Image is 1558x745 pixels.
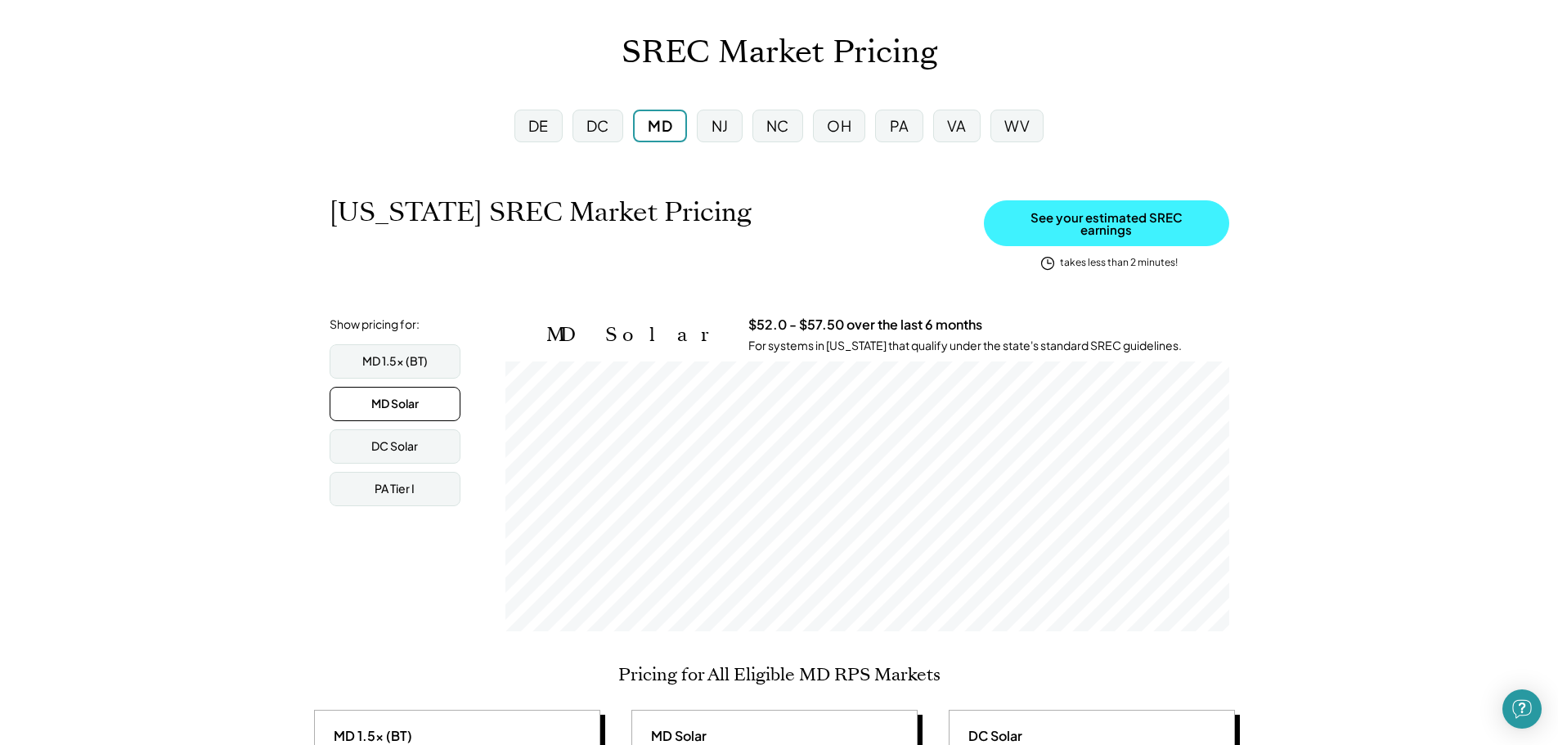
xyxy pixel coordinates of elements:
[546,323,724,347] h2: MD Solar
[890,115,909,136] div: PA
[748,316,982,334] h3: $52.0 - $57.50 over the last 6 months
[766,115,789,136] div: NC
[827,115,851,136] div: OH
[644,727,707,745] div: MD Solar
[1060,256,1178,270] div: takes less than 2 minutes!
[748,338,1182,354] div: For systems in [US_STATE] that qualify under the state's standard SREC guidelines.
[1502,689,1542,729] div: Open Intercom Messenger
[528,115,549,136] div: DE
[362,353,428,370] div: MD 1.5x (BT)
[618,664,941,685] h2: Pricing for All Eligible MD RPS Markets
[586,115,609,136] div: DC
[984,200,1229,246] button: See your estimated SREC earnings
[648,115,672,136] div: MD
[712,115,729,136] div: NJ
[962,727,1022,745] div: DC Solar
[330,316,420,333] div: Show pricing for:
[375,481,415,497] div: PA Tier I
[622,34,937,72] h1: SREC Market Pricing
[330,196,752,228] h1: [US_STATE] SREC Market Pricing
[1004,115,1030,136] div: WV
[371,396,419,412] div: MD Solar
[327,727,412,745] div: MD 1.5x (BT)
[371,438,418,455] div: DC Solar
[947,115,967,136] div: VA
